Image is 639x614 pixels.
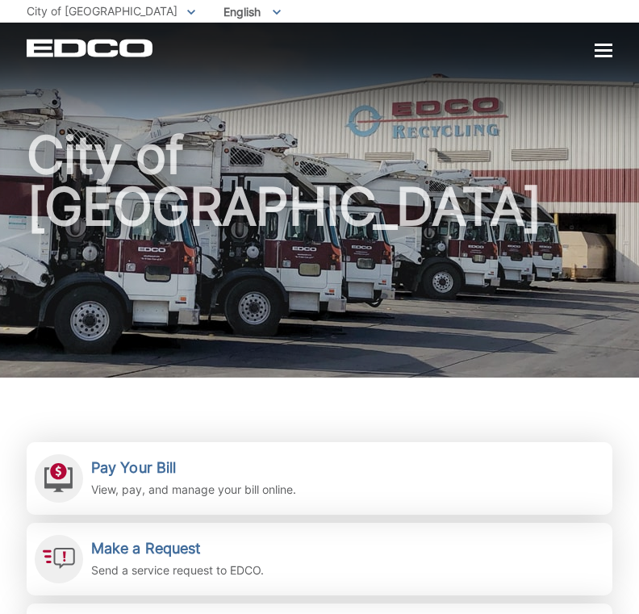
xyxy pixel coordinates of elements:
a: Make a Request Send a service request to EDCO. [27,523,612,595]
a: Pay Your Bill View, pay, and manage your bill online. [27,442,612,515]
span: City of [GEOGRAPHIC_DATA] [27,4,177,18]
h2: Pay Your Bill [91,459,296,477]
p: Send a service request to EDCO. [91,562,264,579]
h1: City of [GEOGRAPHIC_DATA] [27,129,612,385]
h2: Make a Request [91,540,264,558]
a: EDCD logo. Return to the homepage. [27,39,155,57]
p: View, pay, and manage your bill online. [91,481,296,499]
